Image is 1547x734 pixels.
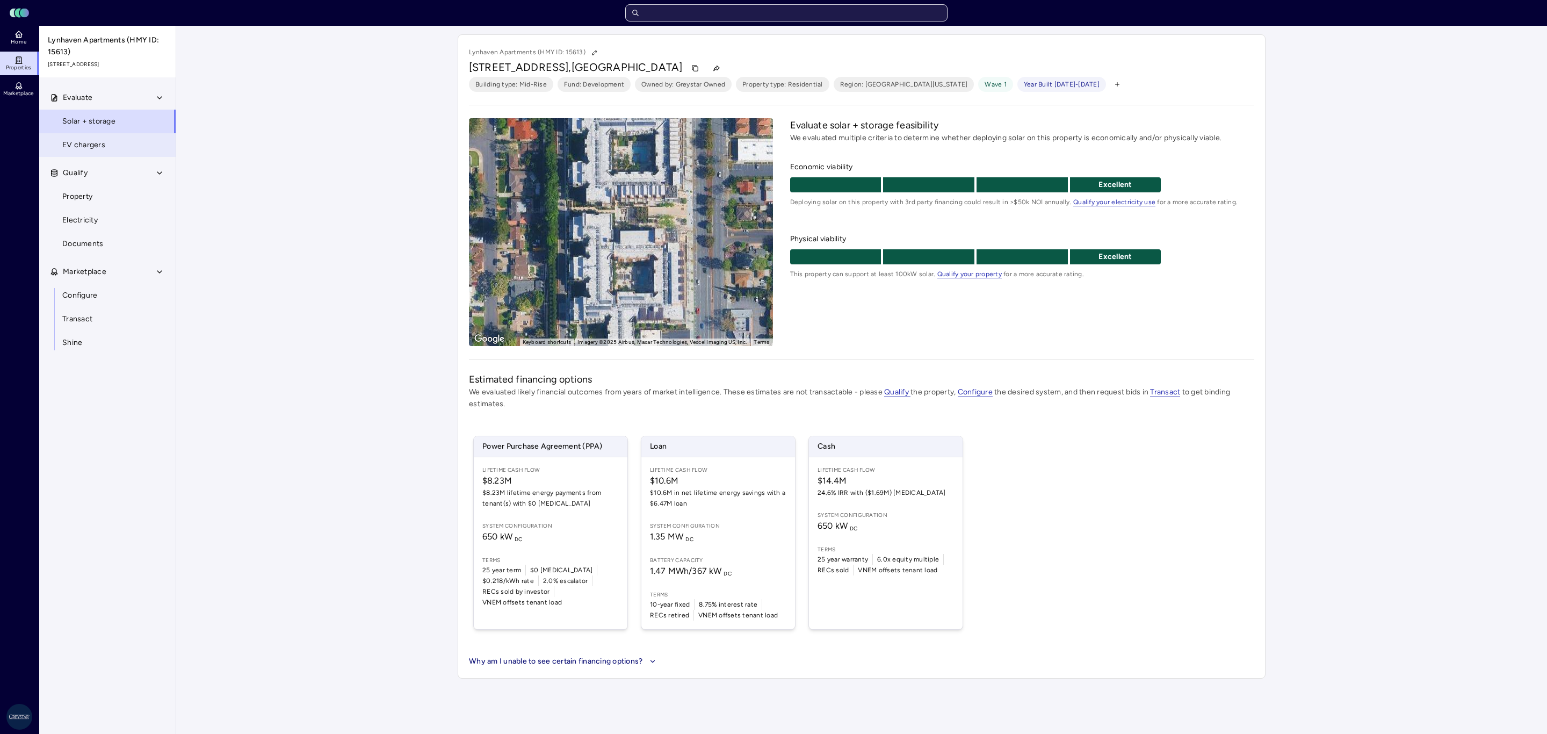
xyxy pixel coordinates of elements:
[818,545,954,554] span: Terms
[840,79,968,90] span: Region: [GEOGRAPHIC_DATA][US_STATE]
[650,556,786,565] span: Battery capacity
[62,313,92,325] span: Transact
[577,339,747,345] span: Imagery ©2025 Airbus, Maxar Technologies, Vexcel Imaging US, Inc.
[63,167,88,179] span: Qualify
[48,34,168,58] span: Lynhaven Apartments (HMY ID: 15613)
[523,339,572,346] button: Keyboard shortcuts
[650,487,786,509] span: $10.6M in net lifetime energy savings with a $6.47M loan
[482,466,619,474] span: Lifetime Cash Flow
[818,511,954,520] span: System configuration
[39,86,177,110] button: Evaluate
[11,39,26,45] span: Home
[469,372,1254,386] h2: Estimated financing options
[62,191,92,203] span: Property
[790,269,1254,279] span: This property can support at least 100kW solar. for a more accurate rating.
[858,565,937,575] span: VNEM offsets tenant load
[39,307,176,331] a: Transact
[62,238,103,250] span: Documents
[572,61,683,74] span: [GEOGRAPHIC_DATA]
[790,197,1254,207] span: Deploying solar on this property with 3rd party financing could result in >$50k NOI annually. for...
[564,79,624,90] span: Fund: Development
[818,466,954,474] span: Lifetime Cash Flow
[1073,198,1155,206] a: Qualify your electricity use
[818,565,849,575] span: RECs sold
[6,704,32,730] img: Greystar AS
[482,531,523,542] span: 650 kW
[543,575,588,586] span: 2.0% escalator
[39,185,176,208] a: Property
[698,610,778,621] span: VNEM offsets tenant load
[469,386,1254,410] p: We evaluated likely financial outcomes from years of market intelligence. These estimates are not...
[469,77,553,92] button: Building type: Mid-Rise
[469,46,602,60] p: Lynhaven Apartments (HMY ID: 15613)
[1070,251,1161,263] p: Excellent
[958,387,993,397] a: Configure
[818,487,954,498] span: 24.6% IRR with ($1.69M) [MEDICAL_DATA]
[834,77,974,92] button: Region: [GEOGRAPHIC_DATA][US_STATE]
[473,436,628,630] a: Power Purchase Agreement (PPA)Lifetime Cash Flow$8.23M$8.23M lifetime energy payments from tenant...
[818,554,868,565] span: 25 year warranty
[818,521,858,531] span: 650 kW
[62,214,98,226] span: Electricity
[1024,79,1100,90] span: Year Built [DATE]-[DATE]
[884,387,910,397] a: Qualify
[482,575,534,586] span: $0.218/kWh rate
[650,591,786,599] span: Terms
[685,536,693,543] sub: DC
[63,92,92,104] span: Evaluate
[937,270,1002,278] a: Qualify your property
[790,132,1254,144] p: We evaluated multiple criteria to determine whether deploying solar on this property is economica...
[62,116,115,127] span: Solar + storage
[985,79,1007,90] span: Wave 1
[469,656,659,667] button: Why am I unable to see certain financing options?
[742,79,823,90] span: Property type: Residential
[62,139,105,151] span: EV chargers
[641,436,795,457] span: Loan
[39,208,176,232] a: Electricity
[39,331,176,355] a: Shine
[650,610,689,621] span: RECs retired
[472,332,507,346] img: Google
[790,233,1254,245] span: Physical viability
[650,522,786,530] span: System configuration
[39,232,176,256] a: Documents
[808,436,963,630] a: CashLifetime Cash Flow$14.4M24.6% IRR with ($1.69M) [MEDICAL_DATA]System configuration650 kW DCTe...
[39,110,176,133] a: Solar + storage
[790,161,1254,173] span: Economic viability
[1150,387,1180,397] a: Transact
[48,60,168,69] span: [STREET_ADDRESS]
[978,77,1013,92] button: Wave 1
[475,79,547,90] span: Building type: Mid-Rise
[62,337,82,349] span: Shine
[1017,77,1106,92] button: Year Built [DATE]-[DATE]
[482,556,619,565] span: Terms
[650,474,786,487] span: $10.6M
[650,599,690,610] span: 10-year fixed
[790,118,1254,132] h2: Evaluate solar + storage feasibility
[474,436,627,457] span: Power Purchase Agreement (PPA)
[6,64,32,71] span: Properties
[39,284,176,307] a: Configure
[530,565,592,575] span: $0 [MEDICAL_DATA]
[736,77,829,92] button: Property type: Residential
[469,61,572,74] span: [STREET_ADDRESS],
[482,474,619,487] span: $8.23M
[558,77,631,92] button: Fund: Development
[818,474,954,487] span: $14.4M
[850,525,858,532] sub: DC
[641,79,725,90] span: Owned by: Greystar Owned
[62,290,97,301] span: Configure
[641,436,796,630] a: LoanLifetime Cash Flow$10.6M$10.6M in net lifetime energy savings with a $6.47M loanSystem config...
[63,266,106,278] span: Marketplace
[1070,179,1161,191] p: Excellent
[754,339,769,345] a: Terms (opens in new tab)
[39,161,177,185] button: Qualify
[3,90,33,97] span: Marketplace
[482,522,619,530] span: System configuration
[650,531,693,542] span: 1.35 MW
[482,487,619,509] span: $8.23M lifetime energy payments from tenant(s) with $0 [MEDICAL_DATA]
[699,599,757,610] span: 8.75% interest rate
